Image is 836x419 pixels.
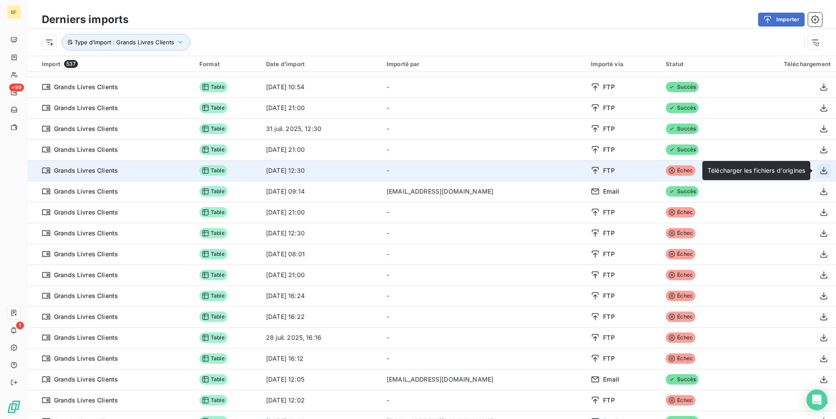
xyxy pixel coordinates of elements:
[199,291,227,301] span: Table
[381,369,586,390] td: [EMAIL_ADDRESS][DOMAIN_NAME]
[54,145,118,154] span: Grands Livres Clients
[199,82,227,92] span: Table
[806,389,827,410] div: Open Intercom Messenger
[666,82,698,92] span: Succès
[199,395,227,406] span: Table
[266,60,376,67] div: Date d’import
[7,5,21,19] div: BF
[381,97,586,118] td: -
[261,139,381,160] td: [DATE] 21:00
[603,250,614,258] span: FTP
[261,223,381,244] td: [DATE] 12:30
[54,271,118,279] span: Grands Livres Clients
[199,60,256,67] div: Format
[758,13,805,27] button: Importer
[199,207,227,218] span: Table
[261,327,381,348] td: 28 juil. 2025, 16:16
[199,353,227,364] span: Table
[666,124,698,134] span: Succès
[381,327,586,348] td: -
[54,83,118,91] span: Grands Livres Clients
[603,187,619,196] span: Email
[54,375,118,384] span: Grands Livres Clients
[54,208,118,217] span: Grands Livres Clients
[54,250,118,258] span: Grands Livres Clients
[261,77,381,97] td: [DATE] 10:54
[261,97,381,118] td: [DATE] 21:00
[74,39,174,46] span: Type d’import : Grands Livres Clients
[261,265,381,285] td: [DATE] 21:00
[381,139,586,160] td: -
[199,249,227,259] span: Table
[708,167,805,174] span: Télécharger les fichiers d'origines
[666,270,695,280] span: Échec
[261,348,381,369] td: [DATE] 16:12
[603,145,614,154] span: FTP
[666,332,695,343] span: Échec
[381,160,586,181] td: -
[387,60,580,67] div: Importé par
[381,77,586,97] td: -
[381,181,586,202] td: [EMAIL_ADDRESS][DOMAIN_NAME]
[381,265,586,285] td: -
[54,187,118,196] span: Grands Livres Clients
[603,208,614,217] span: FTP
[666,312,695,322] span: Échec
[666,291,695,301] span: Échec
[603,124,614,133] span: FTP
[54,124,118,133] span: Grands Livres Clients
[381,202,586,223] td: -
[7,400,21,414] img: Logo LeanPay
[666,249,695,259] span: Échec
[54,396,118,405] span: Grands Livres Clients
[603,271,614,279] span: FTP
[381,390,586,411] td: -
[199,103,227,113] span: Table
[381,285,586,306] td: -
[54,104,118,112] span: Grands Livres Clients
[666,374,698,385] span: Succès
[261,118,381,139] td: 31 juil. 2025, 12:30
[666,395,695,406] span: Échec
[42,60,189,68] div: Import
[603,333,614,342] span: FTP
[666,207,695,218] span: Échec
[603,83,614,91] span: FTP
[42,12,128,27] h3: Derniers imports
[199,270,227,280] span: Table
[261,160,381,181] td: [DATE] 12:30
[54,312,118,321] span: Grands Livres Clients
[261,390,381,411] td: [DATE] 12:02
[64,60,78,68] span: 537
[666,144,698,155] span: Succès
[381,118,586,139] td: -
[666,353,695,364] span: Échec
[261,202,381,223] td: [DATE] 21:00
[381,223,586,244] td: -
[261,285,381,306] td: [DATE] 16:24
[591,60,655,67] div: Importé via
[54,166,118,175] span: Grands Livres Clients
[666,103,698,113] span: Succès
[603,104,614,112] span: FTP
[199,144,227,155] span: Table
[261,306,381,327] td: [DATE] 16:22
[666,228,695,238] span: Échec
[741,60,831,67] div: Téléchargement
[381,348,586,369] td: -
[603,166,614,175] span: FTP
[603,292,614,300] span: FTP
[199,312,227,322] span: Table
[199,124,227,134] span: Table
[199,228,227,238] span: Table
[7,85,20,99] a: +99
[381,306,586,327] td: -
[54,333,118,342] span: Grands Livres Clients
[261,369,381,390] td: [DATE] 12:05
[666,165,695,176] span: Échec
[16,322,24,329] span: 1
[261,244,381,265] td: [DATE] 08:01
[381,244,586,265] td: -
[261,181,381,202] td: [DATE] 09:14
[9,84,24,91] span: +99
